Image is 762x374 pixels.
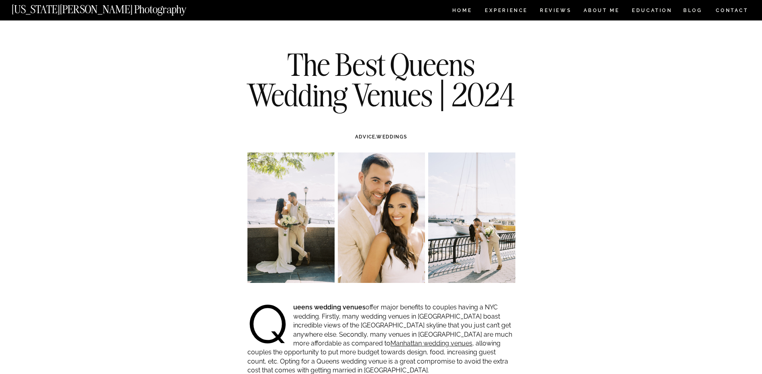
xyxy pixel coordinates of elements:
[264,133,498,140] h3: ,
[631,8,673,15] a: EDUCATION
[715,6,749,15] a: CONTACT
[583,8,620,15] a: ABOUT ME
[485,8,527,15] a: Experience
[390,339,472,347] a: Manhattan wedding venues
[376,134,407,140] a: WEDDINGS
[540,8,570,15] a: REVIEWS
[235,49,527,110] h1: The Best Queens Wedding Venues | 2024
[293,303,366,311] strong: Queens wedding venues
[683,8,703,15] a: BLOG
[355,134,375,140] a: ADVICE
[451,8,474,15] a: HOME
[12,4,213,11] a: [US_STATE][PERSON_NAME] Photography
